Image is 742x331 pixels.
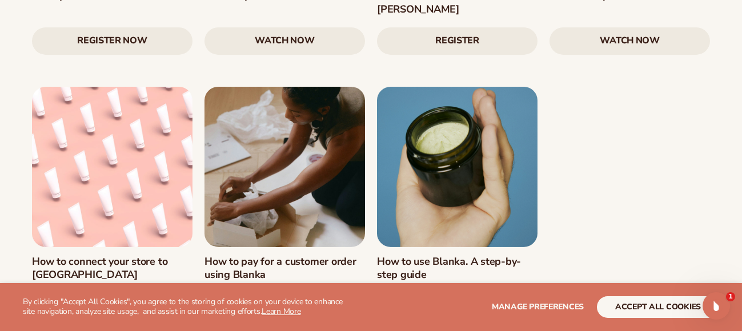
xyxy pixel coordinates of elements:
a: watch now [550,27,710,55]
h3: How to connect your store to [GEOGRAPHIC_DATA] [32,255,192,282]
button: accept all cookies [597,296,719,318]
h3: How to use Blanka. A step-by-step guide [377,255,538,282]
a: watch now [204,27,365,55]
a: Learn More [262,306,300,317]
button: Manage preferences [492,296,584,318]
iframe: Intercom live chat [703,292,730,320]
p: By clicking "Accept All Cookies", you agree to the storing of cookies on your device to enhance s... [23,297,353,317]
span: 1 [726,292,735,301]
a: Register [377,27,538,55]
a: Register Now [32,27,192,55]
h3: How to pay for a customer order using Blanka [204,255,365,282]
span: Manage preferences [492,301,584,312]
